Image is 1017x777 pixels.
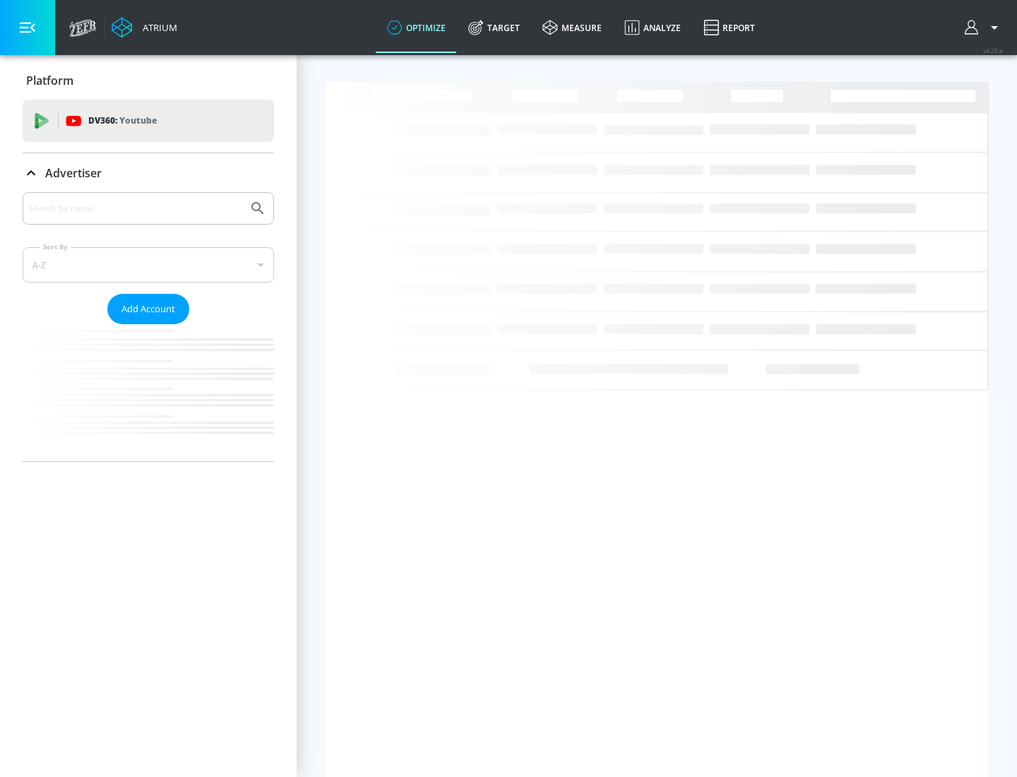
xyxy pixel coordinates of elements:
div: Platform [23,61,274,100]
a: Report [692,2,766,53]
label: Sort By [40,242,71,251]
p: DV360: [88,113,157,129]
span: v 4.25.4 [983,47,1003,54]
input: Search by name [28,199,242,218]
a: Target [457,2,531,53]
button: Add Account [107,294,189,324]
div: A-Z [23,247,274,283]
p: Youtube [119,113,157,128]
a: measure [531,2,613,53]
div: DV360: Youtube [23,100,274,142]
a: optimize [376,2,457,53]
p: Platform [26,73,73,88]
div: Atrium [137,21,177,34]
span: Add Account [121,301,175,317]
nav: list of Advertiser [23,324,274,461]
div: Advertiser [23,192,274,461]
a: Analyze [613,2,692,53]
a: Atrium [112,17,177,38]
p: Advertiser [45,165,102,181]
div: Advertiser [23,153,274,193]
